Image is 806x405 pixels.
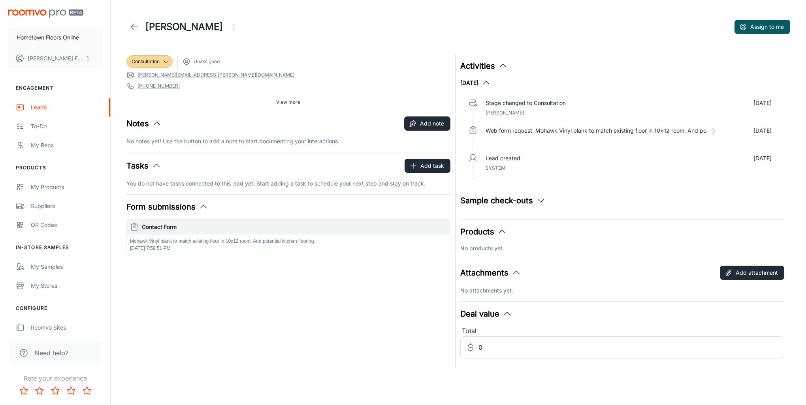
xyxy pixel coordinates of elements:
[8,27,102,48] button: Hometown Floors Online
[145,20,223,34] h1: [PERSON_NAME]
[720,266,784,280] button: Add attachment
[16,383,32,399] button: Rate 1 star
[31,183,102,191] div: My Products
[753,126,772,135] p: [DATE]
[486,165,505,171] span: System
[126,137,450,146] p: No notes yet! Use the button to add a note to start documenting your interactions.
[126,118,162,129] button: Notes
[130,246,171,251] span: [DATE] 7:59:51 PM
[404,116,450,131] button: Add note
[31,103,102,112] div: Leads
[460,60,508,72] button: Activities
[28,54,83,63] p: [PERSON_NAME] Foulon
[486,110,524,116] span: [PERSON_NAME]
[460,78,491,88] button: [DATE]
[31,281,102,290] div: My Stores
[460,308,512,320] button: Deal value
[63,383,79,399] button: Rate 4 star
[126,201,208,213] button: Form submissions
[31,221,102,229] div: QR Codes
[276,99,300,106] span: View more
[478,336,784,358] input: Estimated deal value
[31,202,102,210] div: Suppliers
[460,286,784,295] p: No attachments yet.
[194,58,220,65] span: Unassigned
[17,33,79,42] p: Hometown Floors Online
[126,179,450,188] p: You do not have tasks connected to this lead yet. Start adding a task to schedule your next step ...
[35,348,68,358] span: Need help?
[31,262,102,271] div: My Samples
[405,159,450,173] button: Add task
[127,219,450,255] button: Contact FormMohawk Vinyl plank to match existing floor in 10x12 room. And potential kitchen floor...
[126,55,173,68] div: Consultation
[47,383,63,399] button: Rate 3 star
[460,267,521,279] button: Attachments
[132,58,160,65] span: Consultation
[31,122,102,131] div: To-do
[460,226,507,238] button: Products
[753,99,772,107] p: [DATE]
[32,383,47,399] button: Rate 2 star
[31,141,102,150] div: My Reps
[226,19,242,35] button: Open menu
[734,20,790,34] button: Assign to me
[142,223,447,231] h6: Contact Form
[460,326,784,336] div: Total
[31,323,102,332] div: Roomvo Sites
[8,48,102,69] button: [PERSON_NAME] Foulon
[130,238,447,245] p: Mohawk Vinyl plank to match existing floor in 10x12 room. And potential kitchen flooring.
[486,154,520,163] p: Lead created
[8,9,83,18] img: Roomvo PRO Beta
[460,195,546,206] button: Sample check-outs
[137,82,180,90] a: [PHONE_NUMBER]
[486,99,566,107] p: Stage changed to Consultation
[753,154,772,163] p: [DATE]
[460,244,784,253] p: No products yet.
[273,96,303,108] button: View more
[79,383,95,399] button: Rate 5 star
[137,71,294,79] a: [PERSON_NAME][EMAIL_ADDRESS][PERSON_NAME][DOMAIN_NAME]
[486,126,706,135] p: Web form request: Mohawk Vinyl plank to match existing floor in 10x12 room. And po
[6,373,104,383] p: Rate your experience
[126,160,161,172] button: Tasks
